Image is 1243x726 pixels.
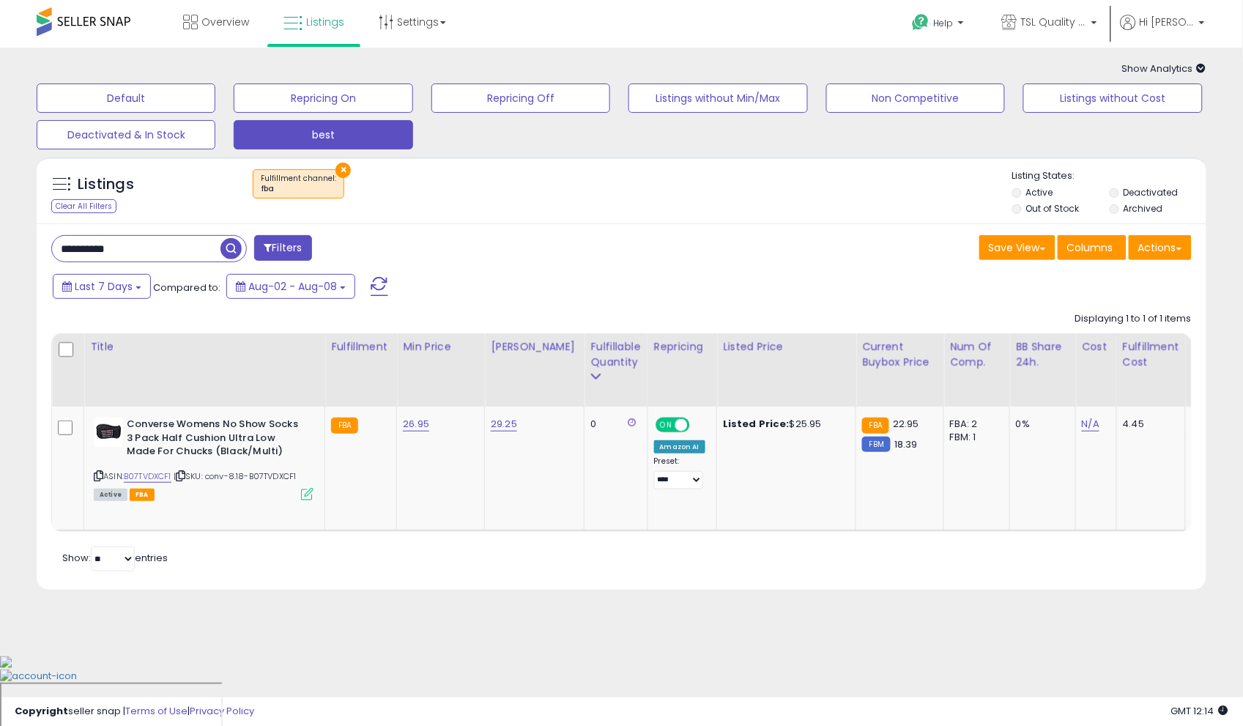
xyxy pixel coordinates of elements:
span: Fulfillment channel : [261,173,336,195]
span: 18.39 [894,437,918,451]
span: Last 7 Days [75,279,133,294]
a: N/A [1082,417,1099,431]
span: Columns [1067,240,1113,255]
span: Compared to: [153,281,220,295]
label: Archived [1124,202,1163,215]
span: | SKU: conv-8.18-B07TVDXCF1 [174,470,297,482]
button: Deactivated & In Stock [37,120,215,149]
a: B07TVDXCF1 [124,470,171,483]
div: FBM: 1 [950,431,998,444]
div: ASIN: [94,418,313,499]
button: Aug-02 - Aug-08 [226,274,355,299]
a: 29.25 [491,417,517,431]
b: Listed Price: [723,417,790,431]
b: Converse Womens No Show Socks 3 Pack Half Cushion Ultra Low Made For Chucks (Black/Multi) [127,418,305,462]
span: Show: entries [62,551,168,565]
span: 22.95 [893,417,919,431]
div: Displaying 1 to 1 of 1 items [1075,312,1192,326]
span: Listings [306,15,344,29]
button: Columns [1058,235,1127,260]
div: Min Price [403,339,478,355]
small: FBA [862,418,889,434]
button: Listings without Cost [1023,84,1202,113]
span: All listings currently available for purchase on Amazon [94,489,127,501]
button: Filters [254,235,311,261]
div: Repricing [654,339,710,355]
span: ON [657,419,675,431]
span: FBA [130,489,155,501]
button: Last 7 Days [53,274,151,299]
div: Listed Price [723,339,850,355]
div: Num of Comp. [950,339,1003,370]
span: Aug-02 - Aug-08 [248,279,337,294]
label: Deactivated [1124,186,1179,199]
button: × [335,163,351,178]
div: fba [261,184,336,194]
h5: Listings [78,174,134,195]
div: Current Buybox Price [862,339,938,370]
div: $25.95 [723,418,845,431]
div: FBA: 2 [950,418,998,431]
div: 4.45 [1123,418,1174,431]
i: Get Help [912,13,930,32]
button: Actions [1129,235,1192,260]
div: Title [90,339,319,355]
button: Listings without Min/Max [628,84,807,113]
div: BB Share 24h. [1016,339,1069,370]
div: Amazon AI [654,440,705,453]
span: OFF [687,419,710,431]
button: best [234,120,412,149]
p: Listing States: [1012,169,1206,183]
div: Preset: [654,456,705,489]
label: Active [1026,186,1053,199]
div: Clear All Filters [51,199,116,213]
div: Cost [1082,339,1110,355]
button: Default [37,84,215,113]
div: Fulfillment [331,339,390,355]
label: Out of Stock [1026,202,1080,215]
span: TSL Quality Products [1021,15,1087,29]
a: Hi [PERSON_NAME] [1121,15,1205,48]
span: Overview [201,15,249,29]
button: Save View [979,235,1055,260]
div: 0 [590,418,636,431]
span: Show Analytics [1122,62,1206,75]
div: [PERSON_NAME] [491,339,578,355]
button: Repricing On [234,84,412,113]
img: 41JlMrXFzlL._SL40_.jpg [94,418,123,447]
div: 0% [1016,418,1064,431]
a: 26.95 [403,417,429,431]
div: Fulfillable Quantity [590,339,641,370]
small: Amazon Fees. [1192,355,1201,368]
button: Repricing Off [431,84,610,113]
div: Fulfillment Cost [1123,339,1179,370]
small: FBM [862,437,891,452]
span: Help [934,17,954,29]
span: Hi [PERSON_NAME] [1140,15,1195,29]
small: FBA [331,418,358,434]
button: Non Competitive [826,84,1005,113]
a: Help [901,2,979,48]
